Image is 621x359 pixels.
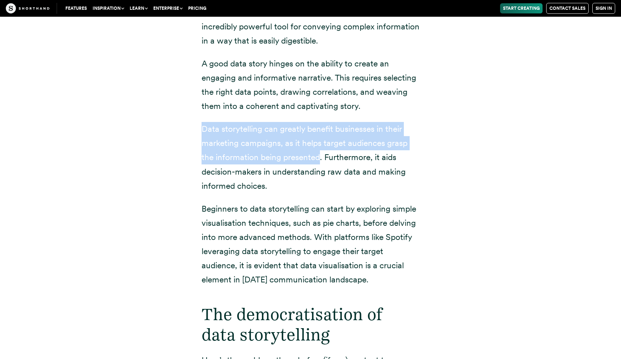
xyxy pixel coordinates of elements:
h2: The democratisation of data storytelling [202,304,419,344]
button: Learn [127,3,150,13]
a: interactive maps [252,7,313,17]
button: Enterprise [150,3,185,13]
button: Inspiration [90,3,127,13]
a: feature articles [331,7,386,17]
a: Features [62,3,90,13]
p: Data storytelling can greatly benefit businesses in their marketing campaigns, as it helps target... [202,122,419,193]
img: The Craft [6,3,49,13]
p: Beginners to data storytelling can start by exploring simple visualisation techniques, such as pi... [202,202,419,287]
a: Pricing [185,3,209,13]
p: A good data story hinges on the ability to create an engaging and informative narrative. This req... [202,57,419,113]
a: Start Creating [500,3,543,13]
a: Contact Sales [546,3,589,14]
a: Sign in [592,3,615,14]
